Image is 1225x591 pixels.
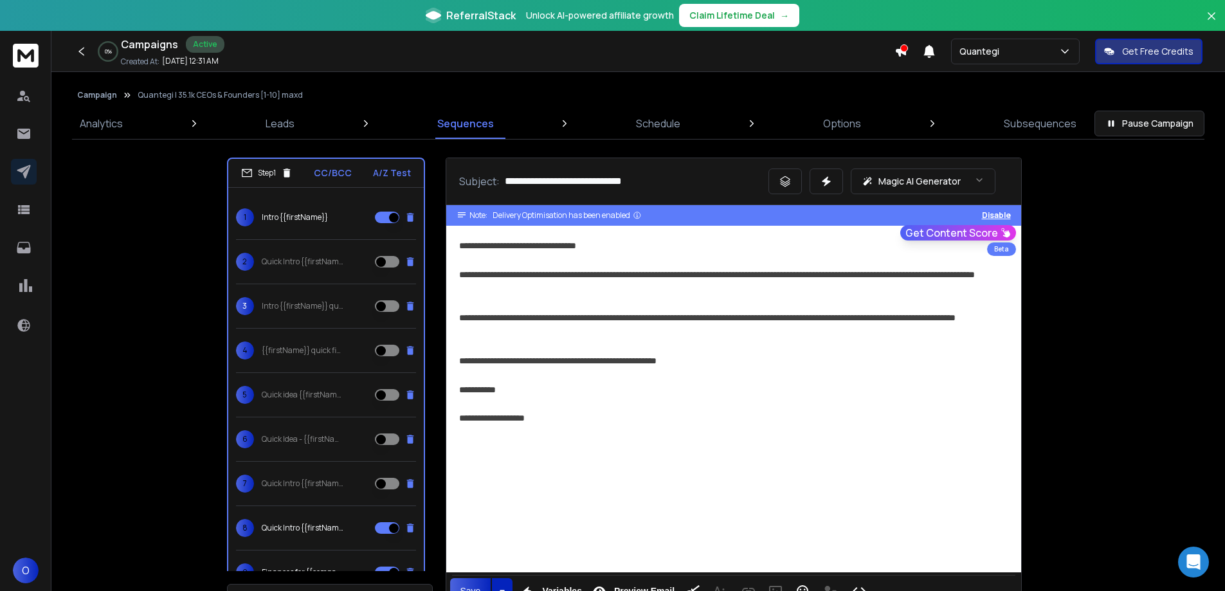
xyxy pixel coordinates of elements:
span: 5 [236,386,254,404]
span: ReferralStack [446,8,516,23]
p: Options [823,116,861,131]
p: {{firstName}} quick finance win [262,345,344,356]
p: Quick Intro {{firstName}} [262,523,344,533]
p: Get Free Credits [1122,45,1193,58]
button: Close banner [1203,8,1220,39]
button: Disable [982,210,1011,221]
span: 2 [236,253,254,271]
p: Created At: [121,57,159,67]
p: CC/BCC [314,167,352,179]
p: Finances for {{companyName}} [262,567,344,577]
div: Active [186,36,224,53]
button: O [13,558,39,583]
button: Claim Lifetime Deal→ [679,4,799,27]
p: Intro {{firstName}} [262,212,328,223]
p: A/Z Test [373,167,411,179]
p: Leads [266,116,295,131]
span: 7 [236,475,254,493]
p: Intro {{firstName}} quick idea [262,301,344,311]
p: Subsequences [1004,116,1076,131]
div: Delivery Optimisation has been enabled [493,210,642,221]
p: Quantegi | 35.1k CEOs & Founders [1-10] maxd [138,90,303,100]
button: Get Free Credits [1095,39,1202,64]
div: Open Intercom Messenger [1178,547,1209,577]
span: 3 [236,297,254,315]
div: Step 1 [241,167,293,179]
span: 8 [236,519,254,537]
span: 9 [236,563,254,581]
p: Quick idea {{firstName}} [262,390,344,400]
p: Sequences [437,116,494,131]
p: Magic AI Generator [878,175,961,188]
button: Pause Campaign [1094,111,1204,136]
p: Quick Intro {{firstName}} [262,257,344,267]
span: 6 [236,430,254,448]
span: 4 [236,341,254,359]
a: Analytics [72,108,131,139]
p: Unlock AI-powered affiliate growth [526,9,674,22]
button: Get Content Score [900,225,1016,241]
p: Schedule [636,116,680,131]
a: Subsequences [996,108,1084,139]
p: Quick Idea - {{firstName}} [262,434,344,444]
a: Sequences [430,108,502,139]
a: Leads [258,108,302,139]
span: Note: [469,210,487,221]
a: Schedule [628,108,688,139]
span: → [780,9,789,22]
h1: Campaigns [121,37,178,52]
p: Quantegi [959,45,1004,58]
a: Options [815,108,869,139]
button: Campaign [77,90,117,100]
p: Analytics [80,116,123,131]
p: [DATE] 12:31 AM [162,56,219,66]
span: 1 [236,208,254,226]
div: Beta [987,242,1016,256]
p: Subject: [459,174,500,189]
button: Magic AI Generator [851,168,995,194]
p: 0 % [105,48,112,55]
p: Quick Intro {{firstName}} [262,478,344,489]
